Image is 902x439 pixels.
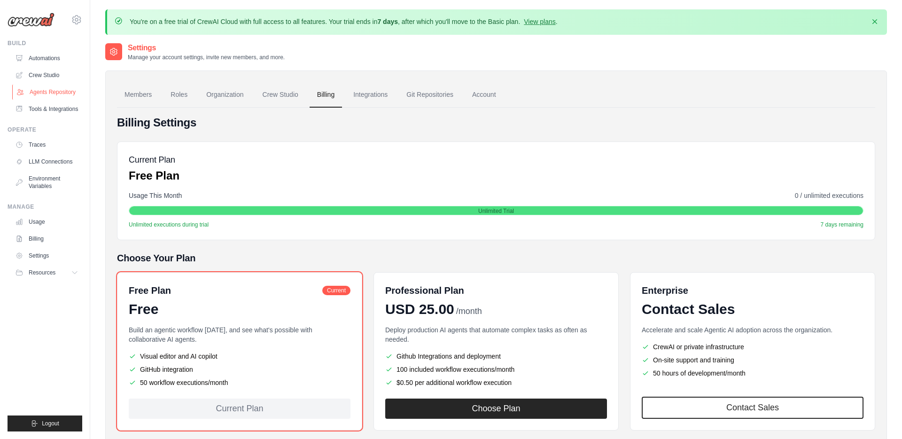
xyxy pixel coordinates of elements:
[11,231,82,246] a: Billing
[255,82,306,108] a: Crew Studio
[129,365,350,374] li: GitHub integration
[385,301,454,318] span: USD 25.00
[11,248,82,263] a: Settings
[385,284,464,297] h6: Professional Plan
[642,355,863,365] li: On-site support and training
[8,126,82,133] div: Operate
[642,397,863,419] a: Contact Sales
[128,42,285,54] h2: Settings
[310,82,342,108] a: Billing
[117,82,159,108] a: Members
[128,54,285,61] p: Manage your account settings, invite new members, and more.
[129,221,209,228] span: Unlimited executions during trial
[12,85,83,100] a: Agents Repository
[11,171,82,194] a: Environment Variables
[129,301,350,318] div: Free
[11,68,82,83] a: Crew Studio
[130,17,558,26] p: You're on a free trial of CrewAI Cloud with full access to all features. Your trial ends in , aft...
[129,168,179,183] p: Free Plan
[385,399,607,419] button: Choose Plan
[8,39,82,47] div: Build
[129,191,182,200] span: Usage This Month
[11,51,82,66] a: Automations
[642,301,863,318] div: Contact Sales
[642,325,863,335] p: Accelerate and scale Agentic AI adoption across the organization.
[385,325,607,344] p: Deploy production AI agents that automate complex tasks as often as needed.
[399,82,461,108] a: Git Repositories
[11,214,82,229] a: Usage
[11,137,82,152] a: Traces
[385,352,607,361] li: Github Integrations and deployment
[8,415,82,431] button: Logout
[117,251,875,265] h5: Choose Your Plan
[42,420,59,427] span: Logout
[385,378,607,387] li: $0.50 per additional workflow execution
[199,82,251,108] a: Organization
[11,265,82,280] button: Resources
[478,207,514,215] span: Unlimited Trial
[465,82,504,108] a: Account
[11,154,82,169] a: LLM Connections
[524,18,555,25] a: View plans
[129,325,350,344] p: Build an agentic workflow [DATE], and see what's possible with collaborative AI agents.
[129,153,179,166] h5: Current Plan
[11,102,82,117] a: Tools & Integrations
[821,221,863,228] span: 7 days remaining
[129,284,171,297] h6: Free Plan
[8,13,54,27] img: Logo
[129,352,350,361] li: Visual editor and AI copilot
[642,368,863,378] li: 50 hours of development/month
[322,286,350,295] span: Current
[8,203,82,211] div: Manage
[117,115,875,130] h4: Billing Settings
[642,342,863,352] li: CrewAI or private infrastructure
[385,365,607,374] li: 100 included workflow executions/month
[129,399,350,419] div: Current Plan
[642,284,863,297] h6: Enterprise
[163,82,195,108] a: Roles
[346,82,395,108] a: Integrations
[129,378,350,387] li: 50 workflow executions/month
[29,269,55,276] span: Resources
[795,191,863,200] span: 0 / unlimited executions
[377,18,398,25] strong: 7 days
[456,305,482,318] span: /month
